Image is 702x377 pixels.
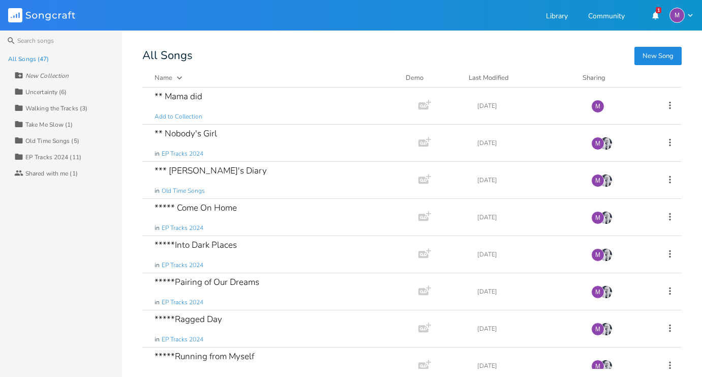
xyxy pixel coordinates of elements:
[599,174,613,187] img: Anya
[25,73,69,79] div: New Collection
[477,103,579,109] div: [DATE]
[591,137,604,150] div: melindameshad
[599,211,613,224] img: Anya
[155,298,160,307] span: in
[25,138,79,144] div: Old Time Songs (5)
[583,73,644,83] div: Sharing
[599,285,613,299] img: Anya
[25,154,81,160] div: EP Tracks 2024 (11)
[155,92,202,101] div: ** Mama did
[155,150,160,158] span: in
[599,137,613,150] img: Anya
[162,261,203,270] span: EP Tracks 2024
[477,177,579,183] div: [DATE]
[162,298,203,307] span: EP Tracks 2024
[599,360,613,373] img: Anya
[155,187,160,195] span: in
[477,363,579,369] div: [DATE]
[25,89,67,95] div: Uncertainty (6)
[155,73,172,82] div: Name
[669,8,694,23] button: M
[599,248,613,262] img: Anya
[25,170,78,177] div: Shared with me (1)
[155,224,160,233] span: in
[155,335,160,344] span: in
[591,174,604,187] div: melindameshad
[669,8,685,23] div: melindameshad
[477,251,579,257] div: [DATE]
[591,100,604,113] div: melindameshad
[591,248,604,262] div: melindameshad
[162,187,205,195] span: Old Time Songs
[155,112,202,121] span: Add to Collection
[477,140,579,146] div: [DATE]
[477,214,579,220] div: [DATE]
[155,278,259,286] div: *****Pairing of Our Dreams
[155,129,217,138] div: ** Nobody's Girl
[162,224,203,233] span: EP Tracks 2024
[588,13,625,21] a: Community
[591,323,604,336] div: melindameshad
[155,73,393,83] button: Name
[469,73,570,83] button: Last Modified
[8,56,49,62] div: All Songs (47)
[406,73,456,83] div: Demo
[142,51,682,61] div: All Songs
[25,105,87,111] div: Walking the Tracks (3)
[162,335,203,344] span: EP Tracks 2024
[155,261,160,270] span: in
[477,288,579,295] div: [DATE]
[645,6,665,24] button: 1
[599,323,613,336] img: Anya
[155,166,267,175] div: *** [PERSON_NAME]'s Diary
[591,285,604,299] div: melindameshad
[634,47,682,65] button: New Song
[162,150,203,158] span: EP Tracks 2024
[656,7,661,13] div: 1
[591,211,604,224] div: melindameshad
[477,326,579,332] div: [DATE]
[25,122,73,128] div: Take Me Slow (1)
[546,13,568,21] a: Library
[469,73,509,82] div: Last Modified
[591,360,604,373] div: melindameshad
